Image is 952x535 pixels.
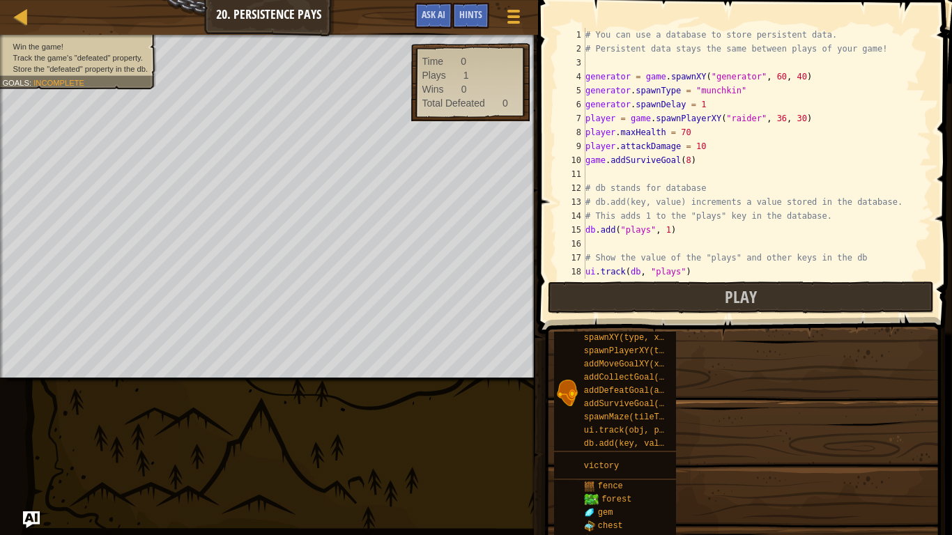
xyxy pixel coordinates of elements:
span: fence [598,481,623,491]
span: addDefeatGoal(amount) [584,386,689,396]
div: 0 [502,96,508,110]
div: 1 [558,28,585,42]
div: Time [422,54,444,68]
div: 0 [461,54,466,68]
span: Win the game! [13,42,63,51]
div: 11 [558,167,585,181]
span: : [29,78,33,87]
span: Ask AI [422,8,445,21]
button: Play [548,281,933,313]
div: 2 [558,42,585,56]
div: 5 [558,84,585,98]
div: 13 [558,195,585,209]
span: Play [725,286,757,308]
div: 17 [558,251,585,265]
div: 9 [558,139,585,153]
span: addMoveGoalXY(x, y) [584,359,680,369]
img: trees_1.png [584,494,599,505]
span: chest [598,521,623,531]
span: Goals [2,78,29,87]
div: 15 [558,223,585,237]
span: addCollectGoal(amount) [584,373,694,382]
div: 14 [558,209,585,223]
img: portrait.png [584,520,595,532]
span: gem [598,508,613,518]
div: 19 [558,279,585,293]
span: ui.track(obj, prop) [584,426,680,435]
img: portrait.png [584,507,595,518]
div: 8 [558,125,585,139]
span: addSurviveGoal(seconds) [584,399,700,409]
span: db.add(key, value) [584,439,675,449]
div: 7 [558,111,585,125]
div: 18 [558,265,585,279]
span: spawnMaze(tileType, seed) [584,412,709,422]
li: Store the "defeated" property in the db. [2,63,148,75]
div: 12 [558,181,585,195]
button: Ask AI [415,3,452,29]
span: Incomplete [33,78,84,87]
div: 6 [558,98,585,111]
span: Track the game's "defeated" property. [13,53,143,62]
div: 0 [461,82,467,96]
img: portrait.png [554,380,581,406]
img: portrait.png [584,481,595,492]
div: 4 [558,70,585,84]
li: Track the game's "defeated" property. [2,52,148,63]
div: Plays [422,68,446,82]
span: Hints [459,8,482,21]
button: Ask AI [23,511,40,528]
div: 1 [463,68,469,82]
span: spawnPlayerXY(type, x, y) [584,346,709,356]
div: 10 [558,153,585,167]
span: forest [601,495,631,504]
span: spawnXY(type, x, y) [584,333,680,343]
span: Store the "defeated" property in the db. [13,64,148,73]
div: Wins [422,82,444,96]
div: 3 [558,56,585,70]
span: victory [584,461,619,471]
li: Win the game! [2,41,148,52]
button: Show game menu [496,3,531,36]
div: 16 [558,237,585,251]
div: Total Defeated [422,96,485,110]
